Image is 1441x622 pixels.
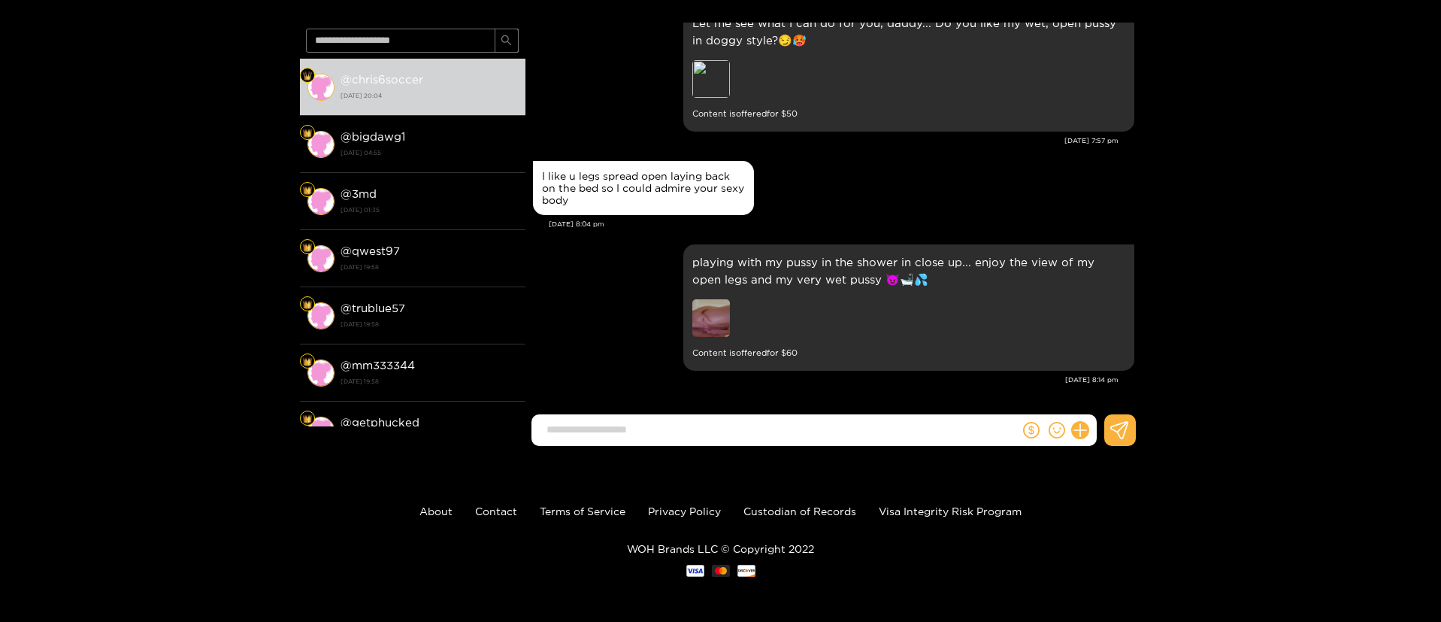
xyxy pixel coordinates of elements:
[648,505,721,517] a: Privacy Policy
[533,135,1119,146] div: [DATE] 7:57 pm
[1020,419,1043,441] button: dollar
[307,302,335,329] img: conversation
[341,302,405,314] strong: @ trublue57
[303,71,312,80] img: Fan Level
[540,505,625,517] a: Terms of Service
[341,416,419,429] strong: @ getphucked
[692,344,1125,362] small: Content is offered for $ 60
[501,35,512,47] span: search
[533,375,1119,385] div: [DATE] 8:14 pm
[307,360,335,387] img: conversation
[1049,422,1065,438] span: smile
[307,74,335,101] img: conversation
[303,186,312,195] img: Fan Level
[692,105,1125,123] small: Content is offered for $ 50
[341,130,405,143] strong: @ bigdawg1
[303,357,312,366] img: Fan Level
[303,243,312,252] img: Fan Level
[341,73,423,86] strong: @ chris6soccer
[341,187,377,200] strong: @ 3md
[475,505,517,517] a: Contact
[303,414,312,423] img: Fan Level
[341,359,415,372] strong: @ mm333344
[683,5,1134,132] div: Sep. 22, 7:57 pm
[341,317,518,331] strong: [DATE] 19:58
[307,417,335,444] img: conversation
[303,129,312,138] img: Fan Level
[341,89,518,102] strong: [DATE] 20:04
[341,260,518,274] strong: [DATE] 19:58
[542,170,745,206] div: I like u legs spread open laying back on the bed so I could admire your sexy body
[419,505,453,517] a: About
[692,14,1125,49] p: Let me see what I can do for you, daddy... Do you like my wet, open pussy in doggy style?😏🥵
[743,505,856,517] a: Custodian of Records
[307,188,335,215] img: conversation
[341,146,518,159] strong: [DATE] 04:55
[307,245,335,272] img: conversation
[1023,422,1040,438] span: dollar
[683,244,1134,371] div: Sep. 22, 8:14 pm
[307,131,335,158] img: conversation
[303,300,312,309] img: Fan Level
[533,161,754,215] div: Sep. 22, 8:04 pm
[549,219,1134,229] div: [DATE] 8:04 pm
[692,299,730,337] img: preview
[341,244,400,257] strong: @ qwest97
[692,253,1125,288] p: playing with my pussy in the shower in close up... enjoy the view of my open legs and my very wet...
[341,203,518,217] strong: [DATE] 01:35
[495,29,519,53] button: search
[341,375,518,388] strong: [DATE] 19:58
[879,505,1022,517] a: Visa Integrity Risk Program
